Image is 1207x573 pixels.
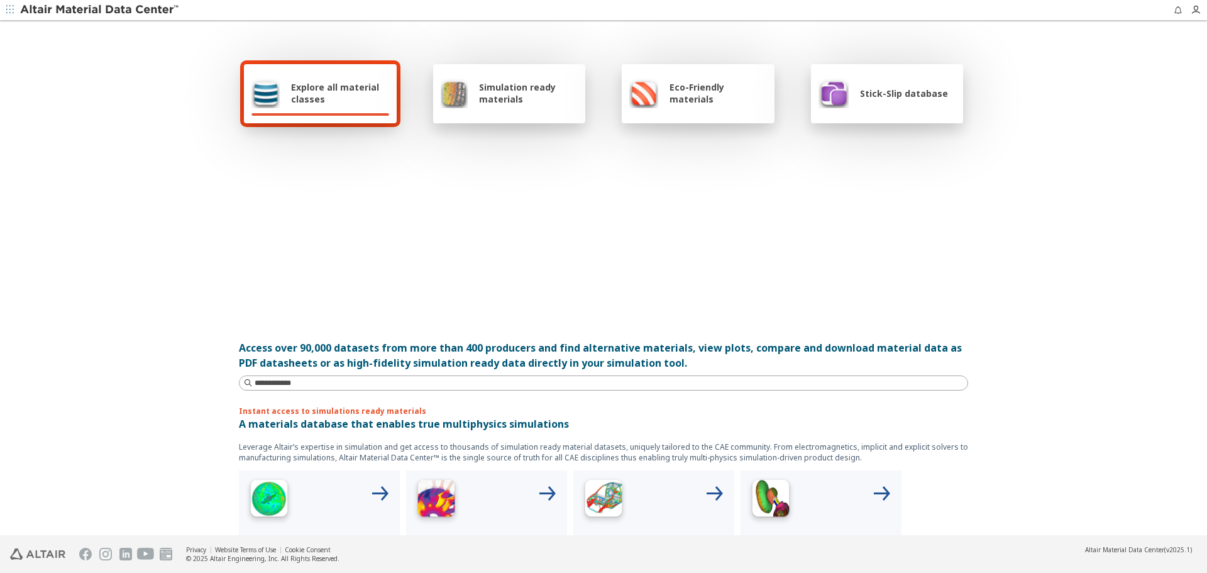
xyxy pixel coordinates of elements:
[186,554,339,563] div: © 2025 Altair Engineering, Inc. All Rights Reserved.
[239,340,968,370] div: Access over 90,000 datasets from more than 400 producers and find alternative materials, view plo...
[215,545,276,554] a: Website Terms of Use
[860,87,948,99] span: Stick-Slip database
[239,406,968,416] p: Instant access to simulations ready materials
[746,476,796,526] img: Crash Analyses Icon
[251,78,280,108] img: Explore all material classes
[10,548,65,560] img: Altair Engineering
[629,78,658,108] img: Eco-Friendly materials
[578,476,629,526] img: Structural Analyses Icon
[285,545,331,554] a: Cookie Consent
[244,476,294,526] img: High Frequency Icon
[818,78,849,108] img: Stick-Slip database
[479,81,578,105] span: Simulation ready materials
[1085,545,1192,554] div: (v2025.1)
[186,545,206,554] a: Privacy
[1085,545,1164,554] span: Altair Material Data Center
[441,78,468,108] img: Simulation ready materials
[670,81,766,105] span: Eco-Friendly materials
[239,442,968,463] p: Leverage Altair’s expertise in simulation and get access to thousands of simulation ready materia...
[411,476,461,526] img: Low Frequency Icon
[291,81,389,105] span: Explore all material classes
[239,416,968,431] p: A materials database that enables true multiphysics simulations
[20,4,180,16] img: Altair Material Data Center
